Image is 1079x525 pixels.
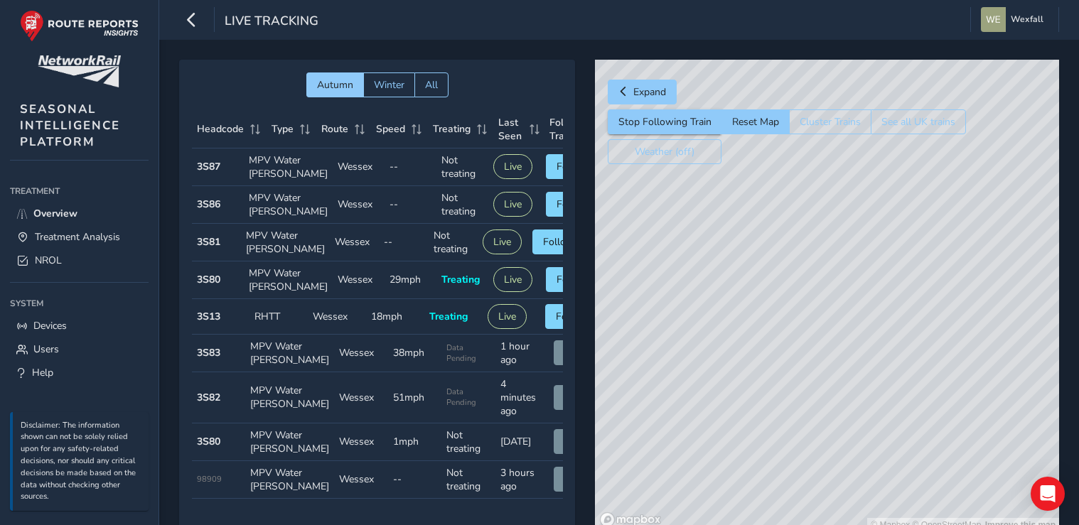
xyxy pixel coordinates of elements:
td: Wessex [330,224,379,261]
button: Reset Map [721,109,789,134]
td: 29mph [385,261,436,299]
img: customer logo [38,55,121,87]
span: Users [33,342,59,356]
button: Live [493,267,532,292]
td: MPV Water [PERSON_NAME] [244,148,333,186]
span: Follow [557,273,588,286]
span: Following [543,235,588,249]
td: Not treating [429,224,478,261]
td: 4 minutes ago [495,372,549,423]
td: 1mph [388,423,442,461]
button: Autumn [306,72,363,97]
td: Not treating [436,148,488,186]
button: Wexfall [981,7,1048,32]
a: Help [10,361,149,384]
span: Headcode [197,122,244,136]
span: Live Tracking [225,12,318,32]
span: Treating [433,122,471,136]
td: MPV Water [PERSON_NAME] [244,186,333,224]
span: Wexfall [1011,7,1043,32]
span: Treatment Analysis [35,230,120,244]
span: Data Pending [446,386,490,408]
button: Cluster Trains [789,109,871,134]
td: -- [385,148,436,186]
button: Stop Following Train [608,109,721,134]
button: Live [488,304,527,329]
strong: 3S87 [197,160,220,173]
span: SEASONAL INTELLIGENCE PLATFORM [20,101,120,150]
strong: 3S83 [197,346,220,359]
td: Wessex [334,372,388,423]
td: MPV Water [PERSON_NAME] [244,261,333,299]
span: All [425,78,438,92]
td: -- [379,224,428,261]
button: View [554,385,598,410]
td: Wessex [334,461,388,499]
img: rr logo [20,10,139,42]
strong: 3S82 [197,391,220,404]
button: See all UK trains [871,109,966,134]
td: RHTT [249,299,308,335]
div: Open Intercom Messenger [1031,477,1065,511]
button: Follow [546,192,598,217]
span: Follow [557,197,588,211]
button: Following [532,229,598,254]
span: 98909 [197,474,222,485]
a: Devices [10,314,149,337]
td: 18mph [366,299,424,335]
td: MPV Water [PERSON_NAME] [241,224,330,261]
td: Not treating [441,461,495,499]
span: Follow [556,310,587,323]
span: Type [272,122,294,136]
strong: 3S81 [197,235,220,249]
td: Wessex [334,423,388,461]
span: Speed [376,122,405,136]
button: All [414,72,449,97]
a: Treatment Analysis [10,225,149,249]
span: Treating [429,310,468,323]
button: Winter [363,72,414,97]
td: 51mph [388,372,442,423]
td: 38mph [388,335,442,372]
td: [DATE] [495,423,549,461]
span: Follow [557,160,588,173]
td: Wessex [334,335,388,372]
strong: 3S13 [197,310,220,323]
img: diamond-layout [981,7,1006,32]
td: MPV Water [PERSON_NAME] [245,461,334,499]
a: NROL [10,249,149,272]
button: Follow [546,154,598,179]
td: Wessex [333,148,385,186]
td: -- [388,461,442,499]
span: NROL [35,254,62,267]
strong: 3S86 [197,197,220,211]
p: Disclaimer: The information shown can not be solely relied upon for any safety-related decisions,... [21,420,141,504]
span: Expand [633,85,666,99]
button: View [554,467,598,492]
button: Expand [608,80,677,104]
td: Not treating [436,186,488,224]
a: Users [10,337,149,361]
td: MPV Water [PERSON_NAME] [245,423,334,461]
button: Live [493,154,532,179]
div: System [10,293,149,314]
span: Data Pending [446,342,490,364]
span: Overview [33,207,77,220]
td: 1 hour ago [495,335,549,372]
div: Treatment [10,180,149,202]
td: Wessex [308,299,366,335]
button: View [554,340,598,365]
button: Follow [546,267,598,292]
td: MPV Water [PERSON_NAME] [245,372,334,423]
span: Help [32,366,53,379]
button: Live [493,192,532,217]
a: Overview [10,202,149,225]
td: 3 hours ago [495,461,549,499]
span: Treating [441,273,480,286]
button: Weather (off) [608,139,721,164]
strong: 3S80 [197,435,220,448]
td: Wessex [333,261,385,299]
td: MPV Water [PERSON_NAME] [245,335,334,372]
span: Autumn [317,78,353,92]
span: Last Seen [498,116,525,143]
